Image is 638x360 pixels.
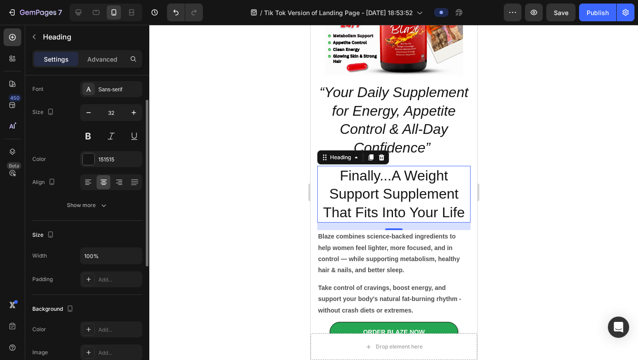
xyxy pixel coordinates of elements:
[8,94,21,102] div: 450
[32,252,47,260] div: Width
[32,303,75,315] div: Background
[98,276,140,284] div: Add...
[98,349,140,357] div: Add...
[58,7,62,18] p: 7
[32,348,48,356] div: Image
[167,4,203,21] div: Undo/Redo
[7,162,21,169] div: Beta
[608,317,629,338] div: Open Intercom Messenger
[32,229,56,241] div: Size
[98,156,140,164] div: 151515
[260,8,262,17] span: /
[32,275,53,283] div: Padding
[32,325,46,333] div: Color
[32,155,46,163] div: Color
[32,197,142,213] button: Show more
[4,4,66,21] button: 7
[311,25,477,360] iframe: Design area
[32,176,57,188] div: Align
[87,55,117,64] p: Advanced
[44,55,69,64] p: Settings
[98,326,140,334] div: Add...
[32,85,43,93] div: Font
[98,86,140,94] div: Sans-serif
[43,31,139,42] p: Heading
[32,106,56,118] div: Size
[546,4,576,21] button: Save
[554,9,568,16] span: Save
[579,4,616,21] button: Publish
[264,8,413,17] span: Tik Tok Version of Landing Page - [DATE] 18:53:52
[587,8,609,17] div: Publish
[67,201,108,210] div: Show more
[81,248,142,264] input: Auto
